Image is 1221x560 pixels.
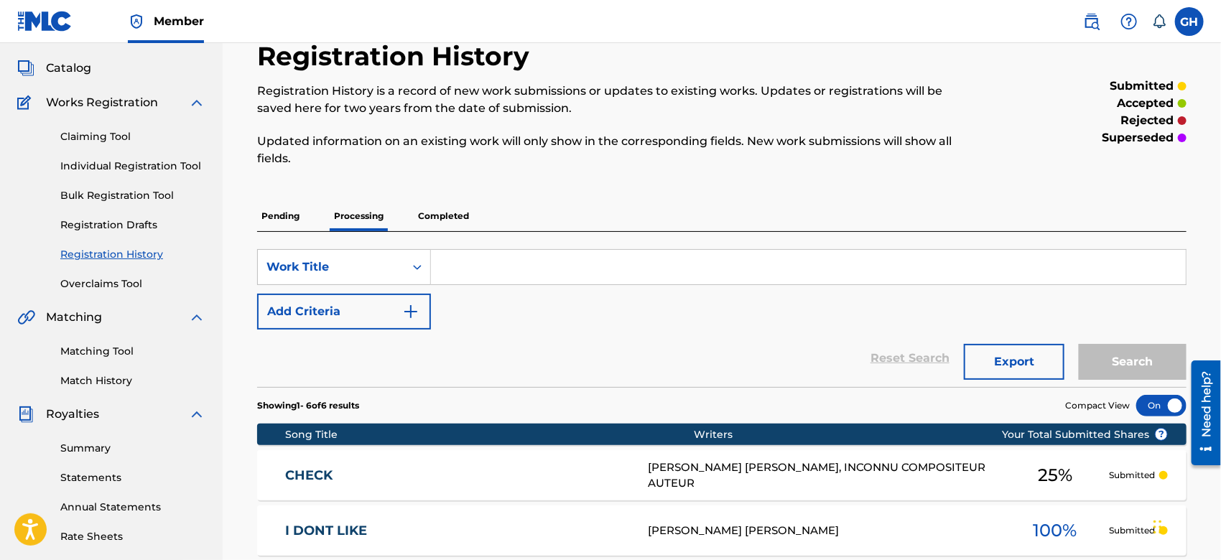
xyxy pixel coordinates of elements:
[1102,129,1174,146] p: superseded
[60,470,205,485] a: Statements
[1109,524,1155,537] p: Submitted
[1065,399,1130,412] span: Compact View
[60,441,205,456] a: Summary
[648,523,1001,539] div: [PERSON_NAME] [PERSON_NAME]
[60,188,205,203] a: Bulk Registration Tool
[402,303,419,320] img: 9d2ae6d4665cec9f34b9.svg
[60,529,205,544] a: Rate Sheets
[60,129,205,144] a: Claiming Tool
[257,133,972,167] p: Updated information on an existing work will only show in the corresponding fields. New work subm...
[60,373,205,388] a: Match History
[1034,518,1077,543] span: 100 %
[285,467,629,484] a: CHECK
[1077,7,1106,36] a: Public Search
[1149,491,1221,560] iframe: Chat Widget
[17,11,73,32] img: MLC Logo
[17,309,35,326] img: Matching
[60,276,205,291] a: Overclaims Tool
[46,406,99,423] span: Royalties
[1115,7,1143,36] div: Help
[1110,78,1174,95] p: submitted
[1002,427,1168,442] span: Your Total Submitted Shares
[1175,7,1204,36] div: User Menu
[188,94,205,111] img: expand
[188,406,205,423] img: expand
[1120,13,1138,30] img: help
[46,60,91,77] span: Catalog
[188,309,205,326] img: expand
[17,60,34,77] img: Catalog
[257,83,972,117] p: Registration History is a record of new work submissions or updates to existing works. Updates or...
[46,94,158,111] span: Works Registration
[1120,112,1174,129] p: rejected
[1153,505,1162,549] div: Drag
[414,201,473,231] p: Completed
[285,427,695,442] div: Song Title
[1152,14,1166,29] div: Notifications
[128,13,145,30] img: Top Rightsholder
[17,60,91,77] a: CatalogCatalog
[60,500,205,515] a: Annual Statements
[257,294,431,330] button: Add Criteria
[330,201,388,231] p: Processing
[60,218,205,233] a: Registration Drafts
[964,344,1064,380] button: Export
[1109,469,1155,482] p: Submitted
[694,427,1047,442] div: Writers
[17,406,34,423] img: Royalties
[154,13,204,29] span: Member
[1038,462,1072,488] span: 25 %
[60,344,205,359] a: Matching Tool
[60,159,205,174] a: Individual Registration Tool
[257,249,1187,387] form: Search Form
[1156,429,1167,440] span: ?
[60,247,205,262] a: Registration History
[1117,95,1174,112] p: accepted
[266,258,396,276] div: Work Title
[257,40,537,73] h2: Registration History
[1083,13,1100,30] img: search
[1181,355,1221,471] iframe: Resource Center
[46,309,102,326] span: Matching
[257,201,304,231] p: Pending
[285,523,629,539] a: I DONT LIKE
[17,94,36,111] img: Works Registration
[257,399,359,412] p: Showing 1 - 6 of 6 results
[648,459,1001,492] div: [PERSON_NAME] [PERSON_NAME], INCONNU COMPOSITEUR AUTEUR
